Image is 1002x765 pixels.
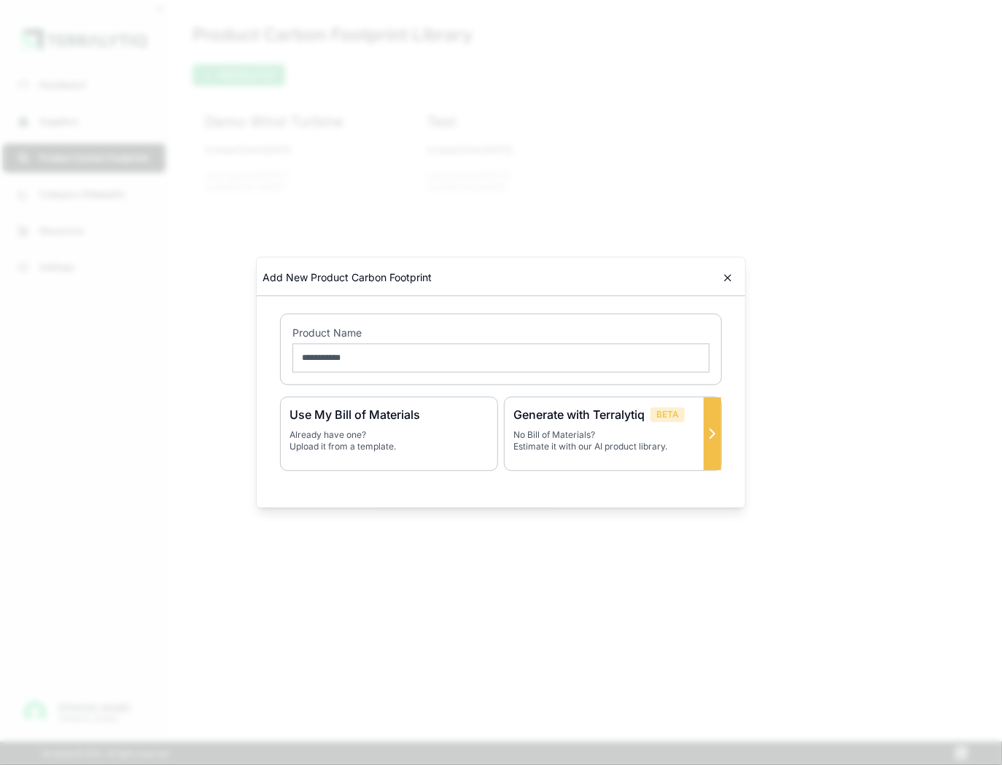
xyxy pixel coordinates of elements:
p: No Bill of Materials? Estimate it with our AI product library. [513,430,712,453]
span: BETA [650,408,685,423]
h2: Add New Product Carbon Footprint [263,271,432,286]
label: Product Name [292,326,710,341]
h3: Generate with Terralytiq [513,407,645,424]
p: Already have one? Upload it from a template. [290,430,489,453]
h3: Use My Bill of Materials [290,407,489,424]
